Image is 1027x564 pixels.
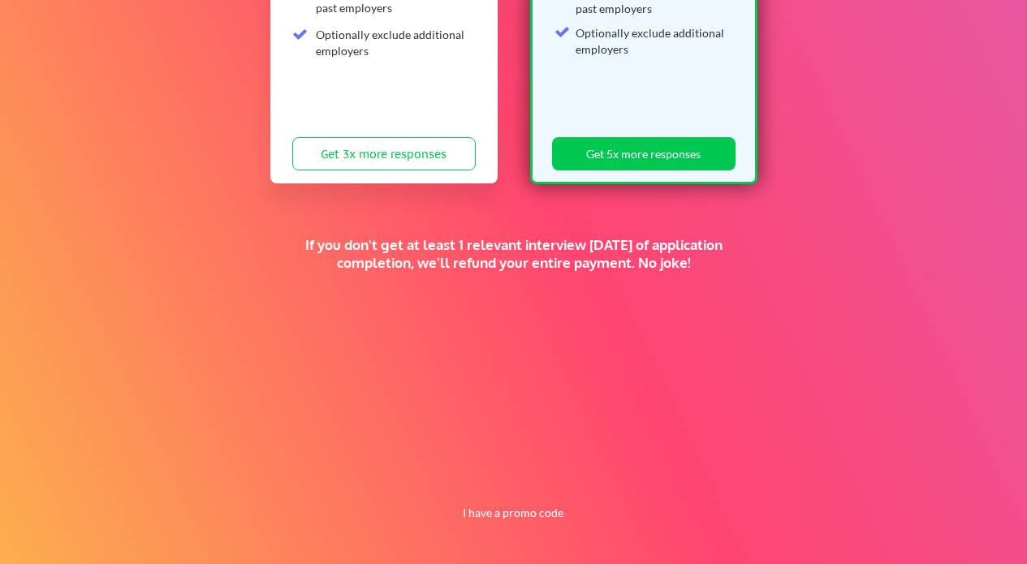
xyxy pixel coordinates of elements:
[576,25,726,57] div: Optionally exclude additional employers
[316,27,466,58] div: Optionally exclude additional employers
[282,236,745,272] div: If you don't get at least 1 relevant interview [DATE] of application completion, we'll refund you...
[552,137,736,170] button: Get 5x more responses
[453,503,572,523] button: I have a promo code
[292,137,476,170] button: Get 3x more responses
